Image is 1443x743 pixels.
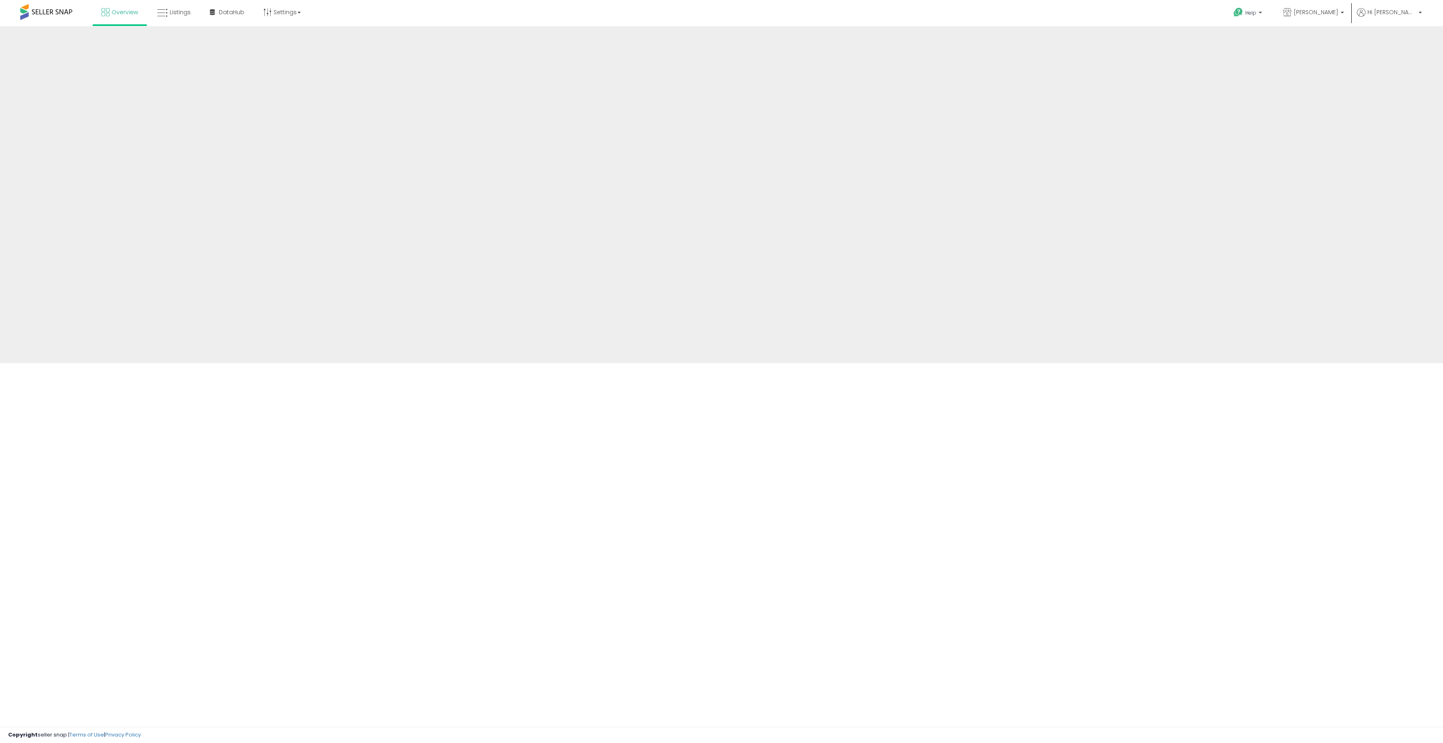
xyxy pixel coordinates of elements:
span: Listings [170,8,191,16]
span: Hi [PERSON_NAME] [1368,8,1416,16]
span: [PERSON_NAME] [1294,8,1338,16]
a: Hi [PERSON_NAME] [1357,8,1422,26]
i: Get Help [1233,7,1243,17]
span: DataHub [219,8,244,16]
a: Help [1227,1,1270,26]
span: Help [1245,9,1256,16]
span: Overview [112,8,138,16]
